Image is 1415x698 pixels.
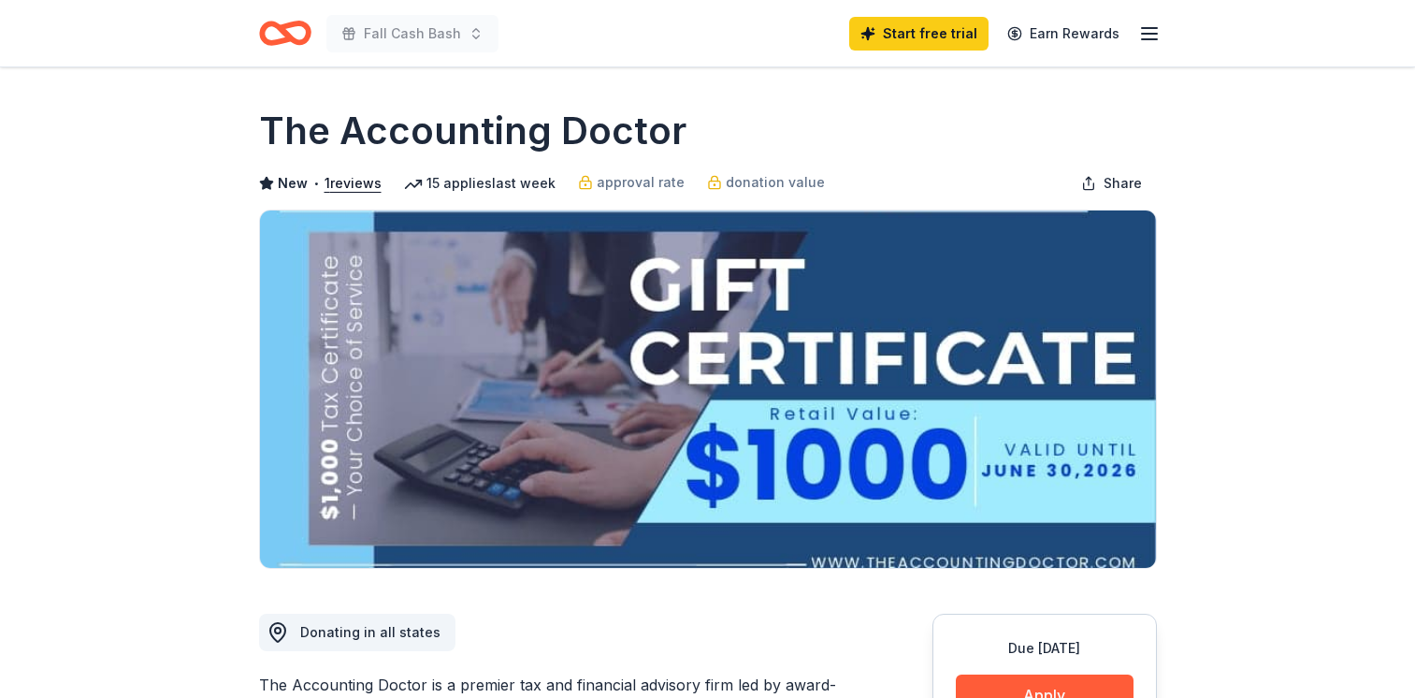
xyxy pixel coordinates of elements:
[300,624,440,640] span: Donating in all states
[326,15,498,52] button: Fall Cash Bash
[849,17,989,51] a: Start free trial
[312,176,319,191] span: •
[325,172,382,195] button: 1reviews
[1104,172,1142,195] span: Share
[259,105,686,157] h1: The Accounting Doctor
[278,172,308,195] span: New
[1066,165,1157,202] button: Share
[707,171,825,194] a: donation value
[597,171,685,194] span: approval rate
[996,17,1131,51] a: Earn Rewards
[726,171,825,194] span: donation value
[260,211,1156,568] img: Image for The Accounting Doctor
[578,171,685,194] a: approval rate
[404,172,556,195] div: 15 applies last week
[956,637,1133,660] div: Due [DATE]
[259,11,311,55] a: Home
[364,22,461,45] span: Fall Cash Bash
